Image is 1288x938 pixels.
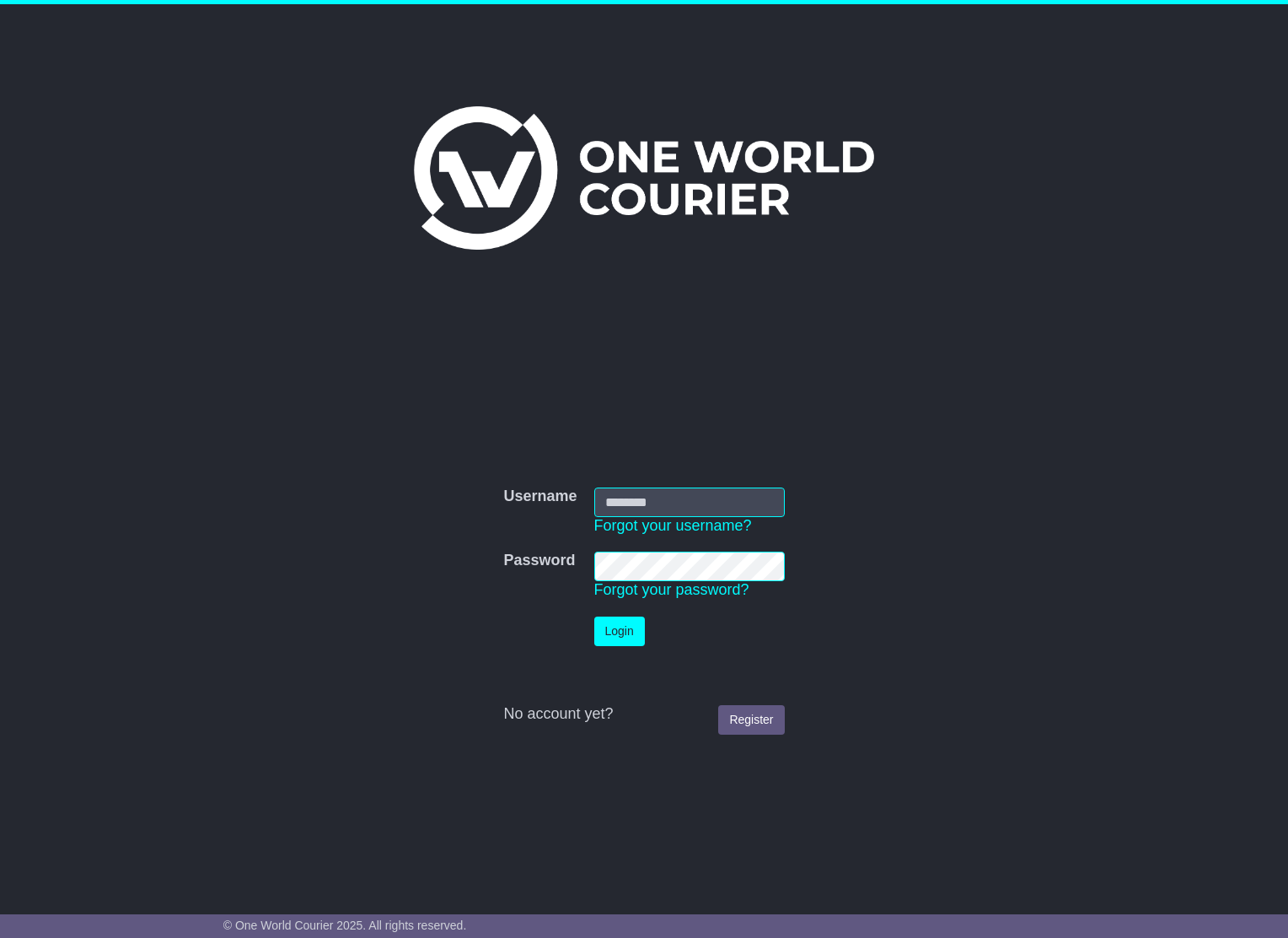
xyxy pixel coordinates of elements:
[718,705,784,735] a: Register
[223,919,467,932] span: © One World Courier 2025. All rights reserved.
[594,581,749,598] a: Forgot your password?
[503,552,575,570] label: Password
[503,705,784,724] div: No account yet?
[594,517,752,534] a: Forgot your username?
[503,488,577,506] label: Username
[414,106,874,250] img: One World
[594,617,645,646] button: Login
